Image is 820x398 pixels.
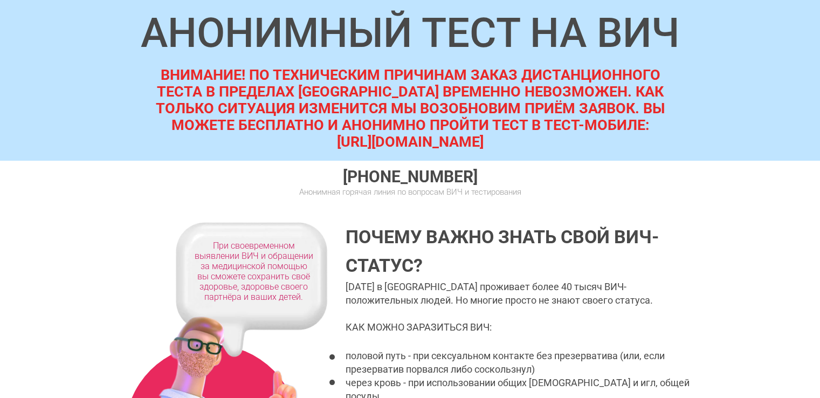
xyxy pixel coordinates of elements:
[346,223,681,280] div: Почему важно знать свой ВИЧ-статус?
[295,188,526,197] div: Анонимная горячая линия по вопросам ВИЧ и тестирования
[337,133,484,150] strong: [URL][DOMAIN_NAME]
[156,66,665,134] strong: ВНИМАНИЕ! ПО ТЕХНИЧЕСКИМ ПРИЧИНАМ ЗАКАЗ ДИСТАНЦИОННОГО ТЕСТА В ПРЕДЕЛАХ [GEOGRAPHIC_DATA] ВРЕМЕНН...
[343,167,478,186] a: [PHONE_NUMBER]
[195,241,313,302] div: При своевременном выявлении ВИЧ и обращении за медицинской помощью вы сможете сохранить своё здор...
[116,13,704,52] div: АНОНИМНЫЙ ТЕСТ НА ВИЧ
[139,67,683,251] div: Дистанционное тестирование и консультирование в связи с ВИЧ для жителей [GEOGRAPHIC_DATA] и [GEOG...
